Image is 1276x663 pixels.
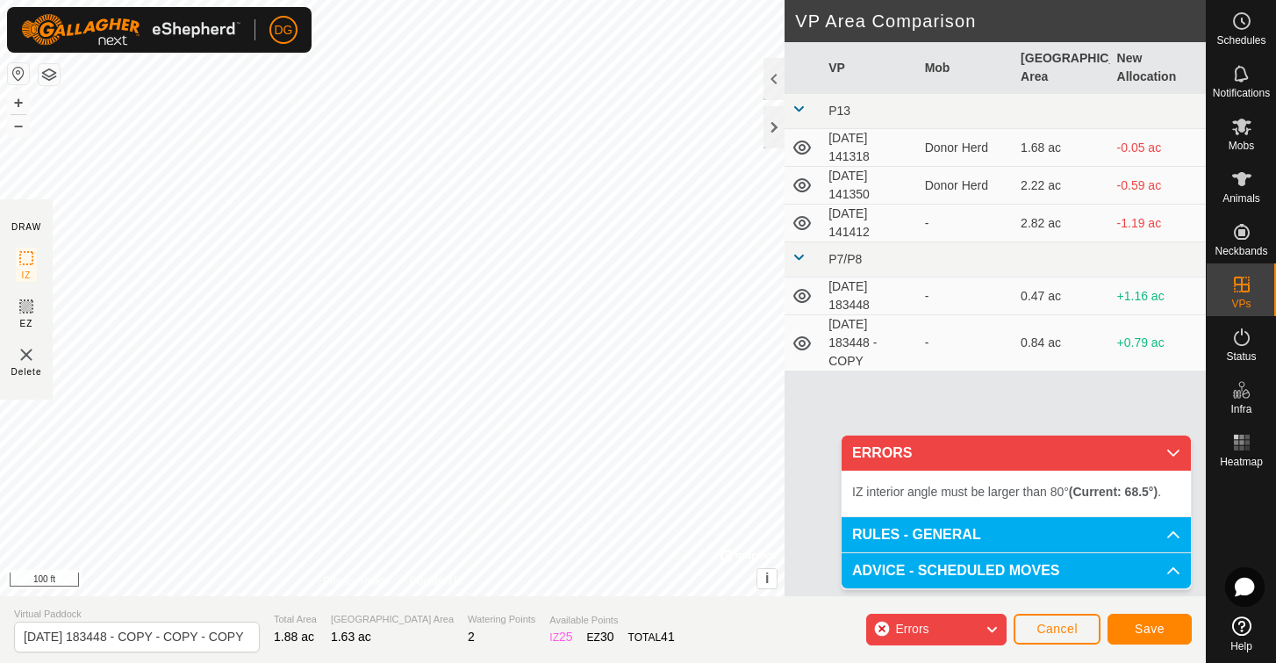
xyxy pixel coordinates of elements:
span: 1.63 ac [331,630,371,644]
td: [DATE] 141318 [821,129,917,167]
button: Cancel [1014,614,1100,645]
td: 1.68 ac [1014,129,1109,167]
span: Errors [895,622,928,636]
span: Animals [1222,193,1260,204]
div: TOTAL [628,628,675,646]
span: 25 [559,630,573,644]
button: + [8,92,29,113]
th: [GEOGRAPHIC_DATA] Area [1014,42,1109,94]
span: Mobs [1229,141,1254,151]
span: Virtual Paddock [14,607,260,622]
span: 30 [600,630,614,644]
span: Available Points [549,613,674,628]
span: Help [1230,641,1252,652]
span: IZ [22,269,32,282]
a: Contact Us [410,573,462,589]
img: VP [16,344,37,365]
div: - [925,334,1007,352]
span: 1.88 ac [274,630,314,644]
h2: VP Area Comparison [795,11,1206,32]
span: Save [1135,622,1165,636]
td: [DATE] 183448 [821,277,917,315]
span: [GEOGRAPHIC_DATA] Area [331,612,454,627]
td: 2.22 ac [1014,167,1109,205]
button: Save [1108,614,1192,645]
span: Heatmap [1220,457,1263,467]
span: Notifications [1213,88,1270,98]
td: [DATE] 141412 [821,205,917,242]
th: New Allocation [1110,42,1206,94]
p-accordion-header: ERRORS [842,436,1191,471]
span: Cancel [1036,622,1078,636]
p-accordion-header: ADVICE - SCHEDULED MOVES [842,553,1191,588]
div: IZ [549,628,572,646]
td: -0.05 ac [1110,129,1206,167]
span: Neckbands [1215,246,1267,256]
a: Help [1207,609,1276,659]
td: [DATE] 141350 [821,167,917,205]
td: +0.79 ac [1110,315,1206,371]
th: Mob [918,42,1014,94]
th: VP [821,42,917,94]
span: P7/P8 [828,252,862,266]
td: 0.47 ac [1014,277,1109,315]
span: Delete [11,365,42,378]
button: Map Layers [39,64,60,85]
span: 2 [468,630,475,644]
span: Infra [1230,404,1251,414]
button: – [8,115,29,136]
span: Total Area [274,612,317,627]
div: Donor Herd [925,177,1007,195]
td: +1.16 ac [1110,277,1206,315]
td: -1.19 ac [1110,205,1206,242]
img: Gallagher Logo [21,14,240,46]
div: EZ [587,628,614,646]
span: Schedules [1216,35,1265,46]
b: (Current: 68.5°) [1069,485,1158,499]
span: P13 [828,104,850,118]
span: ADVICE - SCHEDULED MOVES [852,564,1059,578]
span: Watering Points [468,612,535,627]
div: - [925,287,1007,306]
td: -0.59 ac [1110,167,1206,205]
td: [DATE] 183448 - COPY [821,315,917,371]
span: 41 [661,630,675,644]
p-accordion-content: ERRORS [842,471,1191,516]
span: IZ interior angle must be larger than 80° . [852,485,1161,499]
div: Donor Herd [925,139,1007,157]
div: DRAW [11,220,41,234]
td: 2.82 ac [1014,205,1109,242]
td: 0.84 ac [1014,315,1109,371]
span: ERRORS [852,446,912,460]
button: Reset Map [8,63,29,84]
span: VPs [1231,299,1251,309]
span: EZ [20,317,33,330]
p-accordion-header: RULES - GENERAL [842,517,1191,552]
span: DG [275,21,293,40]
span: i [765,571,769,586]
div: - [925,214,1007,233]
span: Status [1226,351,1256,362]
button: i [757,569,777,588]
a: Privacy Policy [323,573,389,589]
span: RULES - GENERAL [852,528,981,542]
